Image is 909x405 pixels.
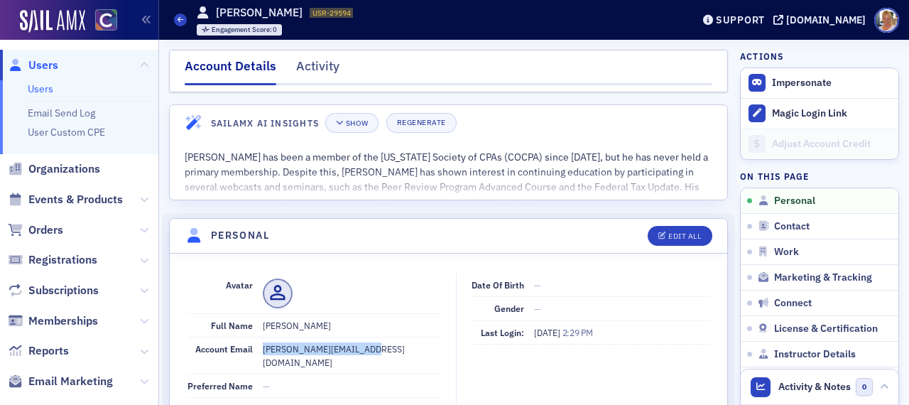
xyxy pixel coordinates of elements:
a: Adjust Account Credit [741,129,898,159]
span: Full Name [211,320,253,331]
span: Gender [494,303,524,314]
span: Avatar [226,279,253,291]
h4: SailAMX AI Insights [211,117,319,129]
span: Personal [774,195,815,207]
button: Show [325,113,379,133]
span: — [534,303,541,314]
div: Support [716,13,765,26]
button: Regenerate [386,113,457,133]
a: User Custom CPE [28,126,105,139]
button: [DOMAIN_NAME] [773,15,871,25]
div: Edit All [668,232,701,240]
div: Activity [296,57,339,83]
button: Edit All [648,226,712,246]
span: [DATE] [534,327,562,338]
button: Magic Login Link [741,98,898,129]
a: Orders [8,222,63,238]
span: License & Certification [774,323,878,335]
span: Orders [28,222,63,238]
div: 0 [212,26,278,34]
dd: [PERSON_NAME][EMAIL_ADDRESS][DOMAIN_NAME] [263,337,441,374]
div: [DOMAIN_NAME] [786,13,866,26]
a: Organizations [8,161,100,177]
span: — [534,279,541,291]
div: Magic Login Link [772,107,891,120]
h4: Personal [211,228,269,243]
span: Marketing & Tracking [774,271,872,284]
a: View Homepage [85,9,117,33]
button: Impersonate [772,77,832,90]
span: Connect [774,297,812,310]
span: Account Email [195,343,253,355]
span: Memberships [28,313,98,329]
div: Adjust Account Credit [772,138,891,151]
div: Engagement Score: 0 [197,24,283,36]
span: 2:29 PM [562,327,593,338]
h4: Actions [740,50,784,63]
a: Email Send Log [28,107,95,119]
img: SailAMX [20,10,85,33]
span: USR-29594 [312,8,351,18]
span: Subscriptions [28,283,99,298]
a: Reports [8,343,69,359]
a: Events & Products [8,192,123,207]
span: Events & Products [28,192,123,207]
span: Contact [774,220,810,233]
span: Users [28,58,58,73]
a: Users [8,58,58,73]
span: — [263,380,270,391]
a: Email Marketing [8,374,113,389]
div: Account Details [185,57,276,85]
span: Work [774,246,799,259]
span: 0 [856,378,873,396]
div: Show [346,119,368,127]
span: Email Marketing [28,374,113,389]
span: Reports [28,343,69,359]
a: Registrations [8,252,97,268]
span: Engagement Score : [212,25,273,34]
span: Registrations [28,252,97,268]
span: Last Login: [481,327,524,338]
a: Users [28,82,53,95]
span: Date of Birth [472,279,524,291]
span: Activity & Notes [778,379,851,394]
h4: On this page [740,170,899,183]
span: Profile [874,8,899,33]
dd: [PERSON_NAME] [263,314,441,337]
span: Instructor Details [774,348,856,361]
img: SailAMX [95,9,117,31]
h1: [PERSON_NAME] [216,5,303,21]
a: Subscriptions [8,283,99,298]
a: Memberships [8,313,98,329]
span: Preferred Name [187,380,253,391]
span: Organizations [28,161,100,177]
